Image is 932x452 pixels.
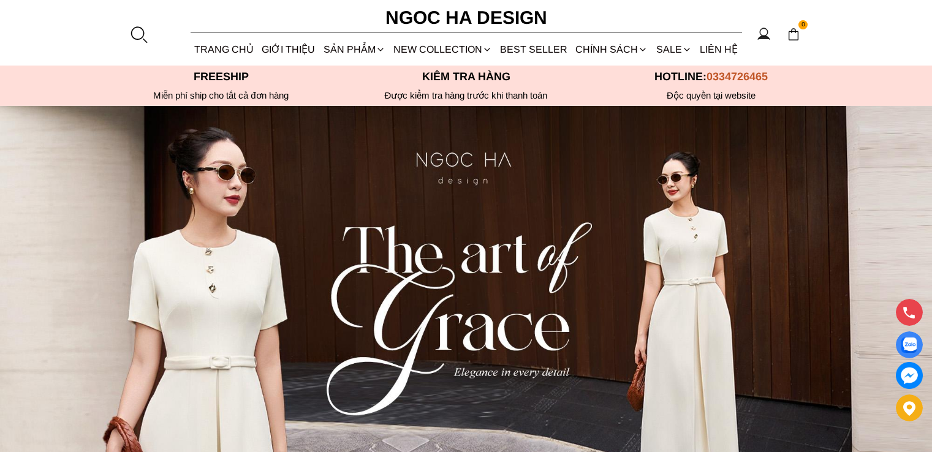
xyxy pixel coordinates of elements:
[572,33,652,66] div: Chính sách
[798,20,808,30] span: 0
[258,33,319,66] a: GIỚI THIỆU
[652,33,695,66] a: SALE
[422,70,510,83] font: Kiểm tra hàng
[896,362,923,389] a: messenger
[344,90,589,101] p: Được kiểm tra hàng trước khi thanh toán
[496,33,572,66] a: BEST SELLER
[319,33,389,66] div: SẢN PHẨM
[99,70,344,83] p: Freeship
[589,70,834,83] p: Hotline:
[695,33,741,66] a: LIÊN HỆ
[901,337,917,353] img: Display image
[787,28,800,41] img: img-CART-ICON-ksit0nf1
[896,331,923,358] a: Display image
[389,33,496,66] a: NEW COLLECTION
[589,90,834,101] h6: Độc quyền tại website
[191,33,258,66] a: TRANG CHỦ
[99,90,344,101] div: Miễn phí ship cho tất cả đơn hàng
[374,3,558,32] a: Ngoc Ha Design
[707,70,768,83] span: 0334726465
